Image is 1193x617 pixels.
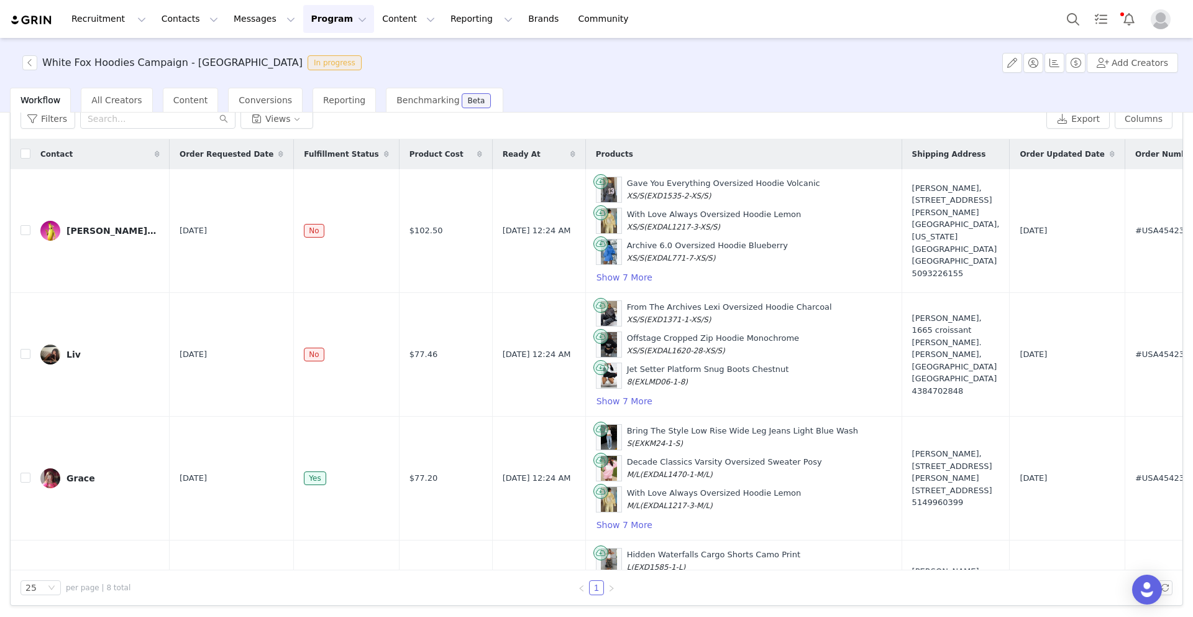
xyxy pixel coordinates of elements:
span: $102.50 [409,225,443,237]
span: (EXDAL1620-28-XS/S) [644,346,724,355]
img: Product Image [601,487,617,512]
img: Product Image [601,456,617,481]
img: 73c27445-b90a-4d77-9fb9-98618bf46a78.jpg [40,345,60,364]
img: Product Image [601,332,617,357]
button: Recruitment [64,5,153,33]
li: Next Page [604,580,619,595]
span: (EXDAL771-7-XS/S) [644,254,715,262]
div: [PERSON_NAME]👼🏽💫 [66,226,160,236]
img: Product Image [601,208,617,233]
div: Gave You Everything Oversized Hoodie Volcanic [627,177,820,202]
i: icon: search [219,114,228,123]
input: Search... [80,109,235,129]
span: Yes [304,471,326,485]
span: [DATE] [180,225,207,237]
span: M/L [627,470,640,479]
button: Search [1059,5,1087,33]
span: XS/S [627,315,644,324]
div: Beta [468,97,485,104]
img: Product Image [601,363,617,388]
div: Open Intercom Messenger [1132,575,1162,605]
button: Notifications [1115,5,1143,33]
span: Shipping Address [912,149,986,160]
span: Product Cost [409,149,464,160]
button: Show 7 More [596,517,653,532]
span: (EXDAL1217-3-XS/S) [644,223,720,231]
span: In progress [308,55,362,70]
div: From The Archives Lexi Oversized Hoodie Charcoal [627,301,832,325]
span: $77.20 [409,472,438,485]
span: (EXDAL1217-3-M/L) [640,501,713,510]
div: [PERSON_NAME], [STREET_ADDRESS][PERSON_NAME] [STREET_ADDRESS] [912,448,1000,509]
span: [DATE] [180,472,207,485]
span: Order Updated Date [1020,149,1105,160]
a: Liv [40,345,160,364]
button: Show 7 More [596,394,653,409]
div: With Love Always Oversized Hoodie Lemon [627,208,802,233]
div: 25 [25,581,37,595]
span: Reporting [323,95,365,105]
span: All Creators [91,95,142,105]
button: Reporting [443,5,520,33]
div: Archive 6.0 Oversized Hoodie Blueberry [627,239,788,264]
span: No [304,224,324,238]
a: Tasks [1087,5,1115,33]
i: icon: left [578,585,585,592]
span: (EXKM24-1-S) [631,439,683,448]
img: 2ffd44f6-939b-47bc-8b28-e8e61a003eab.jpg [40,468,60,488]
div: Hidden Waterfalls Cargo Shorts Camo Print [627,549,800,573]
button: Export [1046,109,1110,129]
img: Product Image [601,549,617,573]
button: Program [303,5,374,33]
div: Liv [66,350,81,360]
div: Offstage Cropped Zip Hoodie Monochrome [627,332,799,356]
img: Product Image [601,239,617,264]
span: Workflow [21,95,60,105]
div: Decade Classics Varsity Oversized Sweater Posy [627,456,822,480]
span: [DATE] 12:24 AM [503,348,571,361]
div: Grace [66,473,95,483]
span: [DATE] 12:24 AM [503,225,571,237]
button: Messages [226,5,303,33]
div: [PERSON_NAME], 1665 croissant [PERSON_NAME]. [PERSON_NAME], [GEOGRAPHIC_DATA] [GEOGRAPHIC_DATA] [912,312,1000,397]
span: Products [596,149,633,160]
span: Order Requested Date [180,149,273,160]
button: Add Creators [1087,53,1178,73]
img: placeholder-profile.jpg [1151,9,1171,29]
a: [PERSON_NAME]👼🏽💫 [40,221,160,241]
button: Content [375,5,442,33]
span: XS/S [627,192,644,200]
div: [PERSON_NAME], [STREET_ADDRESS][PERSON_NAME] [GEOGRAPHIC_DATA], [US_STATE][GEOGRAPHIC_DATA] [GEOG... [912,182,1000,279]
li: Previous Page [574,580,589,595]
div: With Love Always Oversized Hoodie Lemon [627,487,802,511]
span: (EXD1535-2-XS/S) [644,192,711,200]
li: 1 [589,580,604,595]
span: [DATE] 12:24 AM [503,472,571,485]
span: Ready At [503,149,541,160]
span: Conversions [239,95,292,105]
span: (EXLMD06-1-8) [631,378,688,386]
span: [object Object] [22,55,367,70]
div: Jet Setter Platform Snug Boots Chestnut [627,363,789,387]
h3: White Fox Hoodies Campaign - [GEOGRAPHIC_DATA] [42,55,303,70]
span: (EXDAL1470-1-M/L) [640,470,713,479]
img: Product Image [601,301,617,326]
img: grin logo [10,14,53,26]
span: XS/S [627,223,644,231]
span: [DATE] [180,348,207,361]
span: L [627,563,631,572]
button: Columns [1115,109,1172,129]
span: M/L [627,501,640,510]
div: 4384702848 [912,385,1000,397]
img: Product Image [601,177,617,202]
span: Fulfillment Status [304,149,378,160]
i: icon: right [608,585,615,592]
span: S [627,439,632,448]
img: Product Image [601,425,617,450]
span: per page | 8 total [66,582,130,593]
button: Contacts [154,5,226,33]
a: 1 [590,581,603,595]
button: Profile [1143,9,1183,29]
span: XS/S [627,346,644,355]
